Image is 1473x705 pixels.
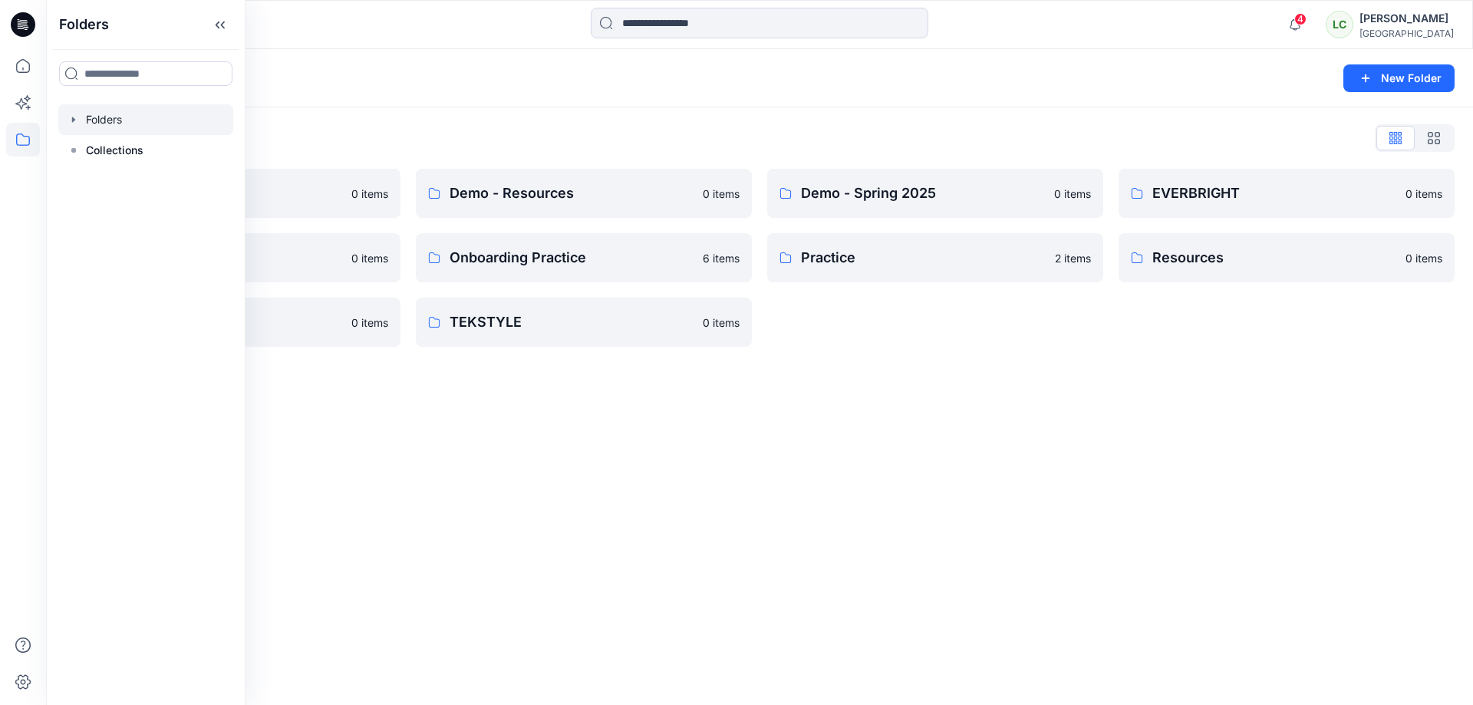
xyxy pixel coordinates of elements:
p: 0 items [1054,186,1091,202]
p: 0 items [1405,250,1442,266]
p: Collections [86,141,143,160]
p: EVERBRIGHT [1152,183,1396,204]
p: 0 items [351,250,388,266]
button: New Folder [1343,64,1455,92]
p: Onboarding Practice [450,247,694,268]
p: 6 items [703,250,740,266]
p: Resources [1152,247,1396,268]
p: TEKSTYLE [450,311,694,333]
div: LC [1326,11,1353,38]
p: 0 items [351,315,388,331]
p: 0 items [351,186,388,202]
a: Demo - Spring 20250 items [767,169,1103,218]
a: Practice2 items [767,233,1103,282]
span: 4 [1294,13,1307,25]
a: EVERBRIGHT0 items [1119,169,1455,218]
div: [GEOGRAPHIC_DATA] [1359,28,1454,39]
p: Demo - Spring 2025 [801,183,1045,204]
div: [PERSON_NAME] [1359,9,1454,28]
p: 0 items [1405,186,1442,202]
a: Onboarding Practice6 items [416,233,752,282]
p: Practice [801,247,1046,268]
p: 0 items [703,186,740,202]
p: Demo - Resources [450,183,694,204]
p: 2 items [1055,250,1091,266]
p: 0 items [703,315,740,331]
a: Demo - Resources0 items [416,169,752,218]
a: Resources0 items [1119,233,1455,282]
a: TEKSTYLE0 items [416,298,752,347]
